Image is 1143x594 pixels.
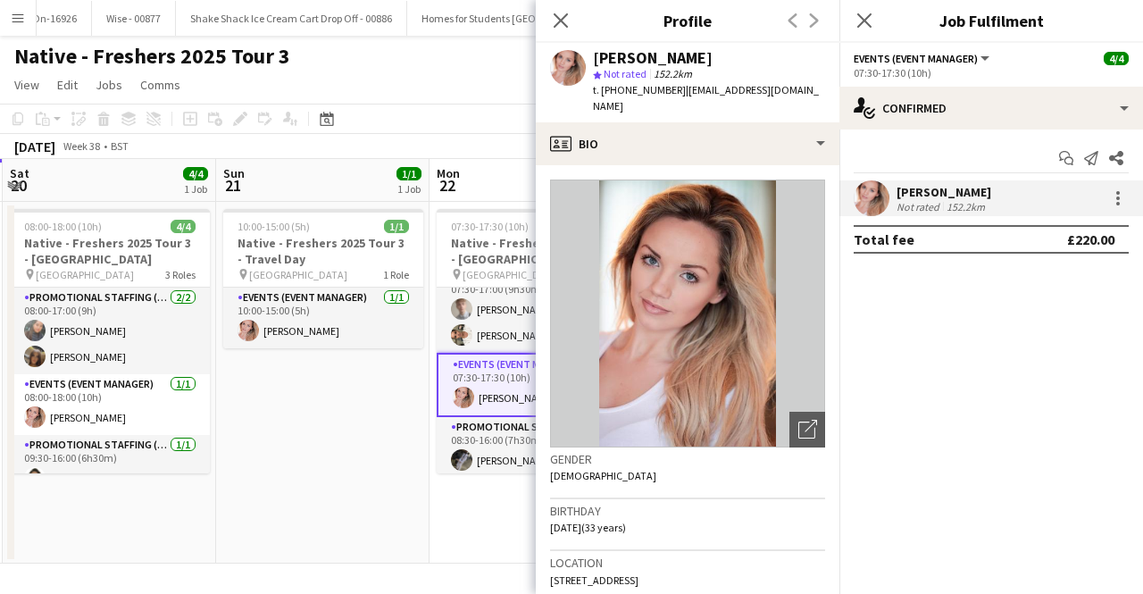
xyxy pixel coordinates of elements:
h3: Native - Freshers 2025 Tour 3 - Travel Day [223,235,423,267]
button: Events (Event Manager) [854,52,992,65]
a: Edit [50,73,85,96]
app-card-role: Events (Event Manager)1/110:00-15:00 (5h)[PERSON_NAME] [223,288,423,348]
span: 1/1 [396,167,421,180]
div: Open photos pop-in [789,412,825,448]
app-card-role: Promotional Staffing (Brand Ambassadors)2/208:00-17:00 (9h)[PERSON_NAME][PERSON_NAME] [10,288,210,374]
button: Shake Shack Ice Cream Cart Drop Off - 00886 [176,1,407,36]
span: 4/4 [183,167,208,180]
h3: Native - Freshers 2025 Tour 3 - [GEOGRAPHIC_DATA] [10,235,210,267]
span: t. [PHONE_NUMBER] [593,83,686,96]
span: 08:00-18:00 (10h) [24,220,102,233]
button: Homes for Students [GEOGRAPHIC_DATA] - 00884 [407,1,659,36]
app-card-role: Promotional Staffing (Brand Ambassadors)1/109:30-16:00 (6h30m)[PERSON_NAME] [10,435,210,496]
div: 152.2km [943,200,989,213]
div: £220.00 [1067,230,1114,248]
a: Comms [133,73,188,96]
span: Sun [223,165,245,181]
span: Not rated [604,67,647,80]
h1: Native - Freshers 2025 Tour 3 [14,43,290,70]
div: BST [111,139,129,153]
span: View [14,77,39,93]
span: 22 [434,175,460,196]
span: Comms [140,77,180,93]
span: 4/4 [1104,52,1129,65]
span: Jobs [96,77,122,93]
h3: Profile [536,9,839,32]
a: Jobs [88,73,129,96]
app-card-role: Promotional Staffing (Brand Ambassadors)2/207:30-17:00 (9h30m)[PERSON_NAME][PERSON_NAME] [437,266,637,353]
span: 3 Roles [165,268,196,281]
h3: Gender [550,451,825,467]
span: [GEOGRAPHIC_DATA] [249,268,347,281]
div: Total fee [854,230,914,248]
span: Sat [10,165,29,181]
span: 152.2km [650,67,696,80]
app-job-card: 10:00-15:00 (5h)1/1Native - Freshers 2025 Tour 3 - Travel Day [GEOGRAPHIC_DATA]1 RoleEvents (Even... [223,209,423,348]
app-job-card: 08:00-18:00 (10h)4/4Native - Freshers 2025 Tour 3 - [GEOGRAPHIC_DATA] [GEOGRAPHIC_DATA]3 RolesPro... [10,209,210,473]
span: | [EMAIL_ADDRESS][DOMAIN_NAME] [593,83,819,113]
button: Wise - 00877 [92,1,176,36]
div: [PERSON_NAME] [897,184,991,200]
span: [DATE] (33 years) [550,521,626,534]
div: Not rated [897,200,943,213]
div: Confirmed [839,87,1143,130]
app-job-card: 07:30-17:30 (10h)4/4Native - Freshers 2025 Tour 3 - [GEOGRAPHIC_DATA] Day 1 [GEOGRAPHIC_DATA]3 Ro... [437,209,637,473]
app-card-role: Events (Event Manager)1/108:00-18:00 (10h)[PERSON_NAME] [10,374,210,435]
div: [DATE] [14,138,55,155]
app-card-role: Events (Event Manager)1/107:30-17:30 (10h)[PERSON_NAME] [437,353,637,417]
h3: Birthday [550,503,825,519]
span: [GEOGRAPHIC_DATA] [463,268,561,281]
div: 1 Job [184,182,207,196]
span: 21 [221,175,245,196]
span: 1/1 [384,220,409,233]
span: Week 38 [59,139,104,153]
span: 4/4 [171,220,196,233]
span: Events (Event Manager) [854,52,978,65]
h3: Job Fulfilment [839,9,1143,32]
span: [GEOGRAPHIC_DATA] [36,268,134,281]
h3: Location [550,555,825,571]
span: 1 Role [383,268,409,281]
span: [STREET_ADDRESS] [550,573,638,587]
div: Bio [536,122,839,165]
span: 10:00-15:00 (5h) [238,220,310,233]
span: 07:30-17:30 (10h) [451,220,529,233]
div: [PERSON_NAME] [593,50,713,66]
span: Edit [57,77,78,93]
div: 07:30-17:30 (10h) [854,66,1129,79]
a: View [7,73,46,96]
span: [DEMOGRAPHIC_DATA] [550,469,656,482]
span: Mon [437,165,460,181]
img: Crew avatar or photo [550,180,825,448]
app-card-role: Promotional Staffing (Brand Ambassadors)1/108:30-16:00 (7h30m)[PERSON_NAME] [437,417,637,478]
h3: Native - Freshers 2025 Tour 3 - [GEOGRAPHIC_DATA] Day 1 [437,235,637,267]
div: 1 Job [397,182,421,196]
